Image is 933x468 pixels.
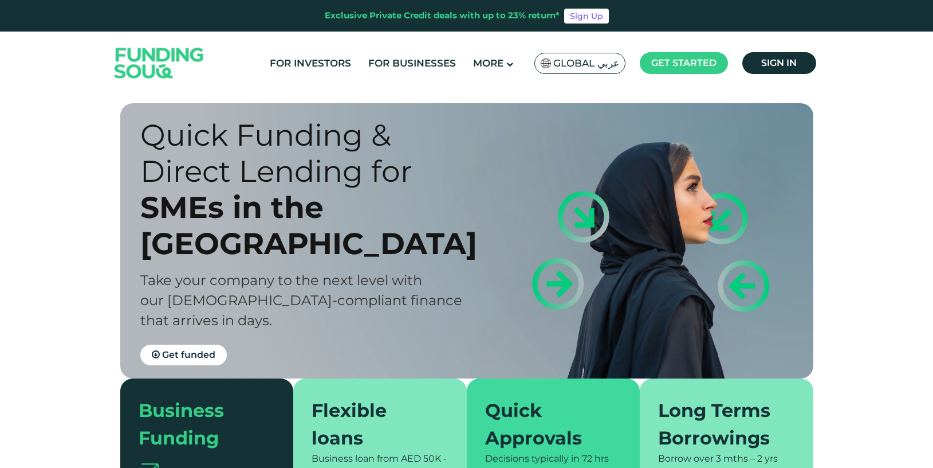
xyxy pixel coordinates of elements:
a: Sign in [742,52,816,74]
div: Business Funding [139,397,262,452]
span: Business loan from [312,453,399,464]
div: Long Terms Borrowings [658,397,781,452]
div: Quick Approvals [485,397,608,452]
div: Quick Funding & Direct Lending for [140,117,487,189]
span: More [473,57,503,69]
a: For Businesses [365,54,459,73]
img: Logo [103,34,215,92]
a: Sign Up [564,9,609,24]
span: 3 mths – 2 yrs [716,453,778,464]
div: SMEs in the [GEOGRAPHIC_DATA] [140,189,487,262]
span: Take your company to the next level with our [DEMOGRAPHIC_DATA]-compliant finance that arrives in... [140,272,462,329]
span: Get funded [162,349,215,360]
div: Exclusive Private Credit deals with up to 23% return* [325,9,560,22]
a: For Investors [267,54,354,73]
div: Flexible loans [312,397,435,452]
a: Get funded [140,345,227,365]
span: 72 hrs [582,453,609,464]
span: Sign in [761,57,797,68]
span: Decisions typically in [485,453,580,464]
span: Borrow over [658,453,714,464]
img: SA Flag [541,58,551,68]
span: Get started [651,57,717,68]
span: Global عربي [553,57,619,70]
